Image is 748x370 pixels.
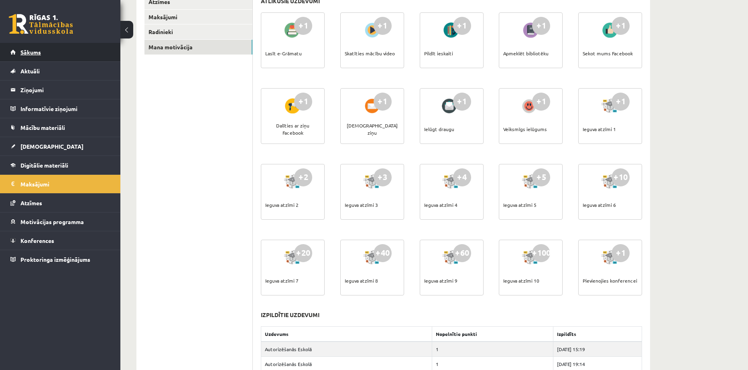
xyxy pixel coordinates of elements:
td: 1 [432,342,553,357]
div: +100 [532,244,550,262]
th: Izpildīts [553,326,642,342]
legend: Informatīvie ziņojumi [20,99,110,118]
a: Informatīvie ziņojumi [10,99,110,118]
div: +60 [453,244,471,262]
div: Ieguva atzīmi 3 [345,191,378,219]
span: Proktoringa izmēģinājums [20,256,90,263]
div: +1 [453,17,471,35]
div: +1 [612,17,630,35]
div: +4 [453,168,471,186]
div: +3 [374,168,392,186]
div: +20 [294,244,312,262]
a: Konferences [10,231,110,250]
span: Sākums [20,49,41,56]
a: Mācību materiāli [10,118,110,137]
a: Mana motivācija [144,40,252,55]
div: +10 [612,168,630,186]
legend: Maksājumi [20,175,110,193]
div: Ieguva atzīmi 8 [345,267,378,295]
a: [DEMOGRAPHIC_DATA] [10,137,110,156]
span: Atzīmes [20,199,42,206]
h3: Izpildītie uzdevumi [261,311,319,318]
td: [DATE] 15:19 [553,342,642,357]
legend: Ziņojumi [20,81,110,99]
div: +1 [374,17,392,35]
th: Nopelnītie punkti [432,326,553,342]
div: Ieguva atzīmi 9 [424,267,457,295]
a: Maksājumi [144,10,252,24]
div: Pildīt ieskaiti [424,39,453,67]
th: Uzdevums [261,326,432,342]
div: +1 [374,93,392,111]
div: Pievienojies konferencei [583,267,637,295]
div: +1 [532,17,550,35]
div: Ieguva atzīmi 4 [424,191,457,219]
span: Mācību materiāli [20,124,65,131]
span: Aktuāli [20,67,40,75]
div: [DEMOGRAPHIC_DATA] ziņu [345,115,400,143]
div: +1 [453,93,471,111]
a: Aktuāli [10,62,110,80]
a: Ziņojumi [10,81,110,99]
a: Atzīmes [10,194,110,212]
div: +40 [374,244,392,262]
div: +2 [294,168,312,186]
div: Ieguva atzīmi 2 [265,191,299,219]
div: Ieguva atzīmi 1 [583,115,616,143]
a: Sākums [10,43,110,61]
div: Lasīt e-Grāmatu [265,39,302,67]
div: +1 [294,93,312,111]
a: Rīgas 1. Tālmācības vidusskola [9,14,73,34]
a: Radinieki [144,24,252,39]
td: Autorizēšanās Eskolā [261,342,432,357]
a: Maksājumi [10,175,110,193]
div: Skatīties mācību video [345,39,395,67]
div: Ielūgt draugu [424,115,454,143]
div: Ieguva atzīmi 6 [583,191,616,219]
div: +1 [294,17,312,35]
span: Motivācijas programma [20,218,84,225]
div: +1 [532,93,550,111]
span: Digitālie materiāli [20,162,68,169]
div: +1 [612,244,630,262]
span: [DEMOGRAPHIC_DATA] [20,143,83,150]
div: Ieguva atzīmi 7 [265,267,299,295]
a: Digitālie materiāli [10,156,110,174]
div: Ieguva atzīmi 10 [503,267,539,295]
div: Veiksmīgs ielūgums [503,115,547,143]
div: Dalīties ar ziņu Facebook [265,115,320,143]
div: Ieguva atzīmi 5 [503,191,537,219]
a: Proktoringa izmēģinājums [10,250,110,269]
span: Konferences [20,237,54,244]
a: Motivācijas programma [10,212,110,231]
div: +5 [532,168,550,186]
div: Apmeklēt bibliotēku [503,39,549,67]
div: +1 [612,93,630,111]
div: Sekot mums Facebook [583,39,633,67]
